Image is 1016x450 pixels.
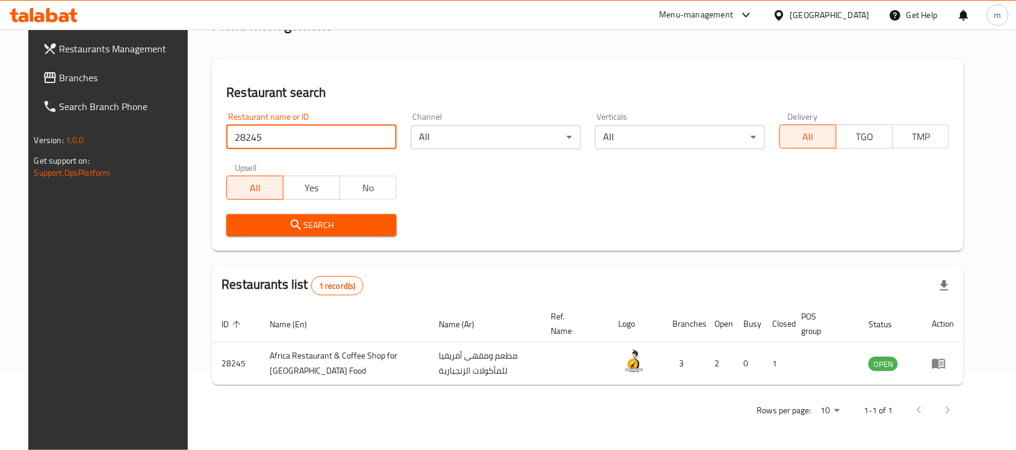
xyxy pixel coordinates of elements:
div: All [411,125,581,149]
button: All [226,176,283,200]
p: 1-1 of 1 [864,403,893,418]
label: Upsell [235,164,257,172]
span: All [785,128,832,146]
span: OPEN [869,357,898,371]
span: Yes [288,179,335,197]
span: No [345,179,392,197]
th: Closed [763,306,792,342]
th: Branches [663,306,705,342]
span: Branches [60,70,188,85]
button: TMP [893,125,950,149]
td: 0 [734,342,763,385]
span: TMP [898,128,945,146]
span: ID [221,317,244,331]
span: Search [236,218,386,233]
td: 2 [705,342,734,385]
th: Logo [609,306,663,342]
span: Name (Ar) [439,317,490,331]
label: Delivery [788,112,818,121]
button: Yes [283,176,340,200]
td: مطعم ومقهى أفريقيا للمأكولات الزنجبارية [429,342,541,385]
th: Open [705,306,734,342]
th: Action [922,306,964,342]
span: Version: [34,132,64,148]
p: Rows per page: [757,403,811,418]
button: All [779,125,837,149]
span: 1.0.0 [66,132,84,148]
span: All [232,179,279,197]
td: 1 [763,342,792,385]
span: TGO [841,128,888,146]
a: Restaurants Management [33,34,198,63]
a: Support.OpsPlatform [34,165,111,180]
td: 28245 [212,342,260,385]
div: Total records count [311,276,364,295]
div: Rows per page: [816,402,844,420]
a: Search Branch Phone [33,92,198,121]
td: Africa Restaurant & Coffee Shop for [GEOGRAPHIC_DATA] Food [260,342,429,385]
button: Search [226,214,396,236]
div: Menu-management [660,8,734,22]
span: Status [869,317,908,331]
span: m [994,8,1002,22]
span: Search Branch Phone [60,99,188,114]
h2: Menu management [212,16,330,35]
span: 1 record(s) [312,280,363,292]
img: Africa Restaurant & Coffee Shop for Zanzibar Food [619,346,649,376]
h2: Restaurants list [221,276,363,295]
input: Search for restaurant name or ID.. [226,125,396,149]
span: Restaurants Management [60,42,188,56]
div: Menu [932,356,954,371]
span: Name (En) [270,317,323,331]
h2: Restaurant search [226,84,949,102]
div: [GEOGRAPHIC_DATA] [790,8,870,22]
th: Busy [734,306,763,342]
button: TGO [836,125,893,149]
div: All [595,125,765,149]
table: enhanced table [212,306,964,385]
span: Get support on: [34,153,90,168]
a: Branches [33,63,198,92]
td: 3 [663,342,705,385]
span: POS group [802,309,845,338]
span: Ref. Name [551,309,595,338]
button: No [339,176,397,200]
div: Export file [930,271,959,300]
